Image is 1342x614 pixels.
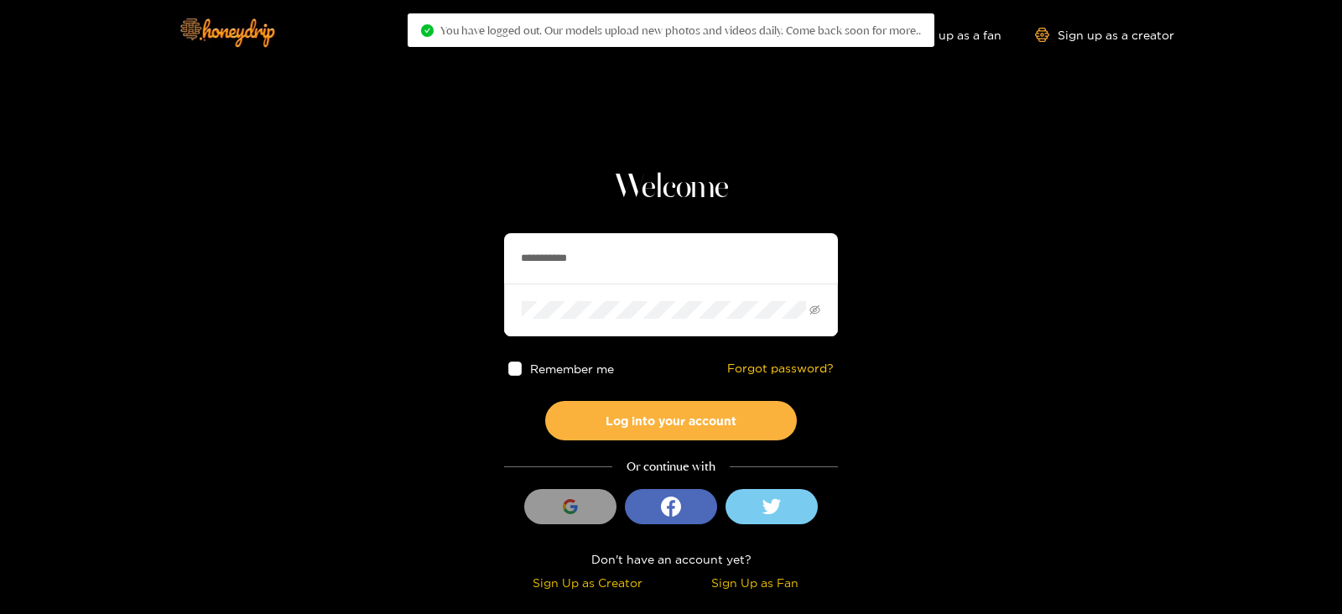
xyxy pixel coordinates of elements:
div: Sign Up as Creator [508,573,667,592]
span: eye-invisible [809,304,820,315]
a: Forgot password? [727,362,834,376]
div: Or continue with [504,457,838,476]
div: Don't have an account yet? [504,549,838,569]
a: Sign up as a creator [1035,28,1174,42]
span: You have logged out. Our models upload new photos and videos daily. Come back soon for more.. [440,23,921,37]
h1: Welcome [504,168,838,208]
div: Sign Up as Fan [675,573,834,592]
button: Log into your account [545,401,797,440]
span: Remember me [531,362,615,375]
span: check-circle [421,24,434,37]
a: Sign up as a fan [887,28,1001,42]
